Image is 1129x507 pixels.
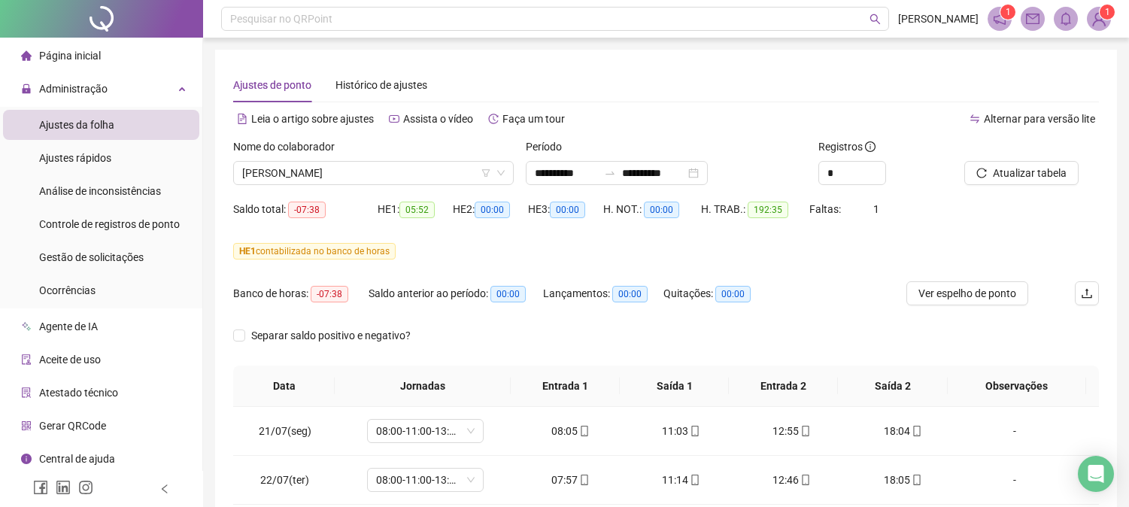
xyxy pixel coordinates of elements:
span: HE 1 [239,246,256,257]
span: Ajustes rápidos [39,152,111,164]
span: Ajustes da folha [39,119,114,131]
div: HE 2: [453,201,528,218]
div: 12:55 [748,423,835,439]
span: qrcode [21,420,32,431]
span: Separar saldo positivo e negativo? [245,327,417,344]
th: Observações [947,366,1086,407]
span: Gestão de solicitações [39,251,144,263]
span: Histórico de ajustes [335,79,427,91]
span: Análise de inconsistências [39,185,161,197]
span: swap [970,114,980,124]
span: mobile [688,426,700,436]
label: Nome do colaborador [233,138,344,155]
span: home [21,50,32,61]
sup: Atualize o seu contato no menu Meus Dados [1100,5,1115,20]
div: 18:05 [859,472,945,488]
span: notification [993,12,1006,26]
span: mail [1026,12,1039,26]
span: Ocorrências [39,284,96,296]
span: down [496,168,505,178]
span: Administração [39,83,108,95]
span: 00:00 [612,286,648,302]
span: Agente de IA [39,320,98,332]
div: H. NOT.: [603,201,701,218]
th: Jornadas [335,366,511,407]
span: mobile [799,475,811,485]
span: -07:38 [288,202,326,218]
span: mobile [578,475,590,485]
th: Saída 2 [838,366,947,407]
span: history [488,114,499,124]
label: Período [526,138,572,155]
div: 07:57 [527,472,614,488]
span: mobile [578,426,590,436]
span: file-text [237,114,247,124]
div: Saldo total: [233,201,378,218]
span: instagram [78,480,93,495]
span: Ver espelho de ponto [918,285,1016,302]
span: Assista o vídeo [403,113,473,125]
span: ALINE FEITOSA DA SILVA [242,162,505,184]
span: reload [976,168,987,178]
span: 192:35 [748,202,788,218]
button: Ver espelho de ponto [906,281,1028,305]
span: mobile [688,475,700,485]
span: Registros [818,138,876,155]
th: Data [233,366,335,407]
div: H. TRAB.: [701,201,809,218]
span: Gerar QRCode [39,420,106,432]
div: 08:05 [527,423,614,439]
div: Lançamentos: [543,285,663,302]
span: bell [1059,12,1073,26]
span: Alternar para versão lite [984,113,1095,125]
span: info-circle [865,141,876,152]
img: 88264 [1088,8,1110,30]
div: - [970,423,1059,439]
span: solution [21,387,32,398]
span: audit [21,354,32,365]
span: youtube [389,114,399,124]
span: 1 [1105,7,1110,17]
span: filter [481,168,490,178]
th: Entrada 1 [511,366,620,407]
span: 08:00-11:00-13:00-18:00 [376,469,475,491]
span: upload [1081,287,1093,299]
span: Controle de registros de ponto [39,218,180,230]
span: contabilizada no banco de horas [233,243,396,260]
span: -07:38 [311,286,348,302]
span: Atestado técnico [39,387,118,399]
div: 18:04 [859,423,945,439]
span: [PERSON_NAME] [898,11,979,27]
th: Saída 1 [620,366,729,407]
div: Saldo anterior ao período: [369,285,543,302]
span: mobile [910,475,922,485]
span: 21/07(seg) [259,425,311,437]
span: Ajustes de ponto [233,79,311,91]
span: Observações [959,378,1074,394]
span: mobile [799,426,811,436]
div: Quitações: [663,285,772,302]
span: mobile [910,426,922,436]
div: HE 3: [528,201,603,218]
span: 05:52 [399,202,435,218]
span: search [870,14,881,25]
span: Leia o artigo sobre ajustes [251,113,374,125]
div: Open Intercom Messenger [1078,456,1114,492]
span: Faça um tour [502,113,565,125]
span: Página inicial [39,50,101,62]
span: Faltas: [809,203,843,215]
span: swap-right [604,167,616,179]
span: 22/07(ter) [260,474,309,486]
span: facebook [33,480,48,495]
div: 11:14 [638,472,724,488]
span: 1 [873,203,879,215]
div: Banco de horas: [233,285,369,302]
span: to [604,167,616,179]
span: left [159,484,170,494]
span: Central de ajuda [39,453,115,465]
div: - [970,472,1059,488]
button: Atualizar tabela [964,161,1079,185]
span: Atualizar tabela [993,165,1067,181]
span: lock [21,83,32,94]
div: 12:46 [748,472,835,488]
